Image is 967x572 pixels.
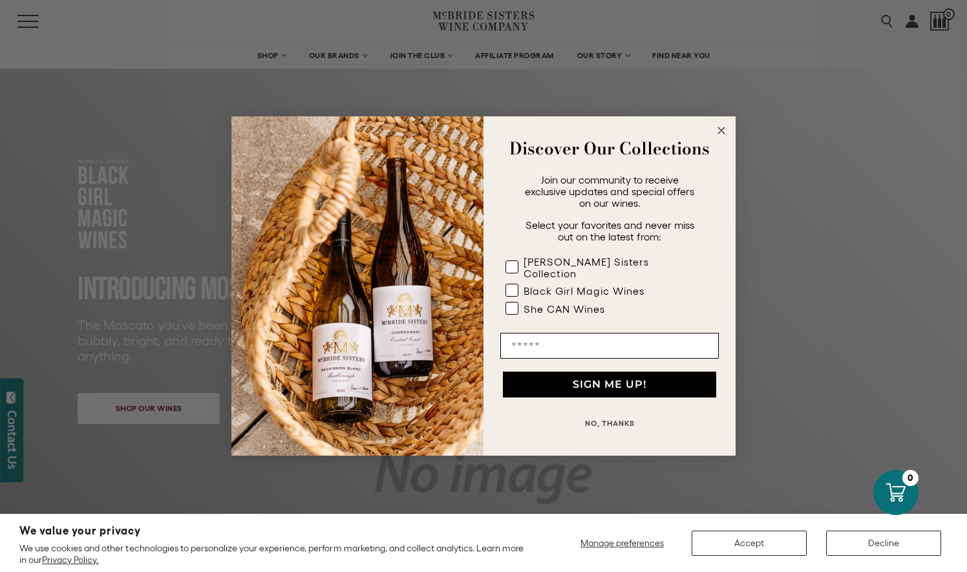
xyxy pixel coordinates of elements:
input: Email [500,333,719,359]
span: Select your favorites and never miss out on the latest from: [526,219,694,242]
p: We use cookies and other technologies to personalize your experience, perform marketing, and coll... [19,542,526,566]
button: SIGN ME UP! [503,372,716,397]
span: Join our community to receive exclusive updates and special offers on our wines. [525,174,694,209]
h2: We value your privacy [19,525,526,536]
img: 42653730-7e35-4af7-a99d-12bf478283cf.jpeg [231,116,483,456]
button: Decline [826,531,941,556]
div: [PERSON_NAME] Sisters Collection [524,256,693,279]
span: Manage preferences [580,538,664,548]
div: She CAN Wines [524,303,605,315]
strong: Discover Our Collections [509,136,710,161]
div: Black Girl Magic Wines [524,285,644,297]
a: Privacy Policy. [42,555,98,565]
button: Accept [692,531,807,556]
button: NO, THANKS [500,410,719,436]
button: Close dialog [714,123,729,138]
button: Manage preferences [573,531,672,556]
div: 0 [902,470,919,486]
